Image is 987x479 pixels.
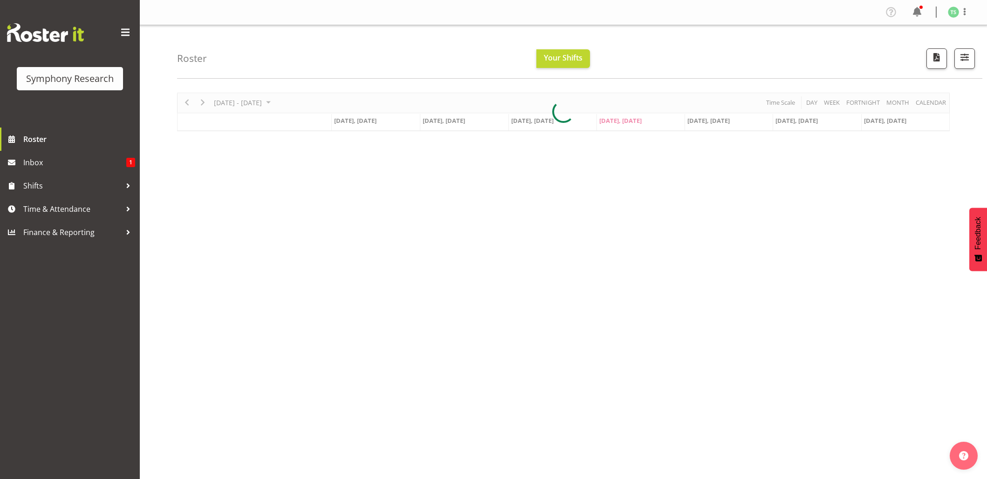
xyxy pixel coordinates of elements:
span: Finance & Reporting [23,225,121,239]
span: Time & Attendance [23,202,121,216]
span: Your Shifts [544,53,583,63]
button: Filter Shifts [954,48,975,69]
span: Shifts [23,179,121,193]
img: Rosterit website logo [7,23,84,42]
div: Symphony Research [26,72,114,86]
span: 1 [126,158,135,167]
button: Feedback - Show survey [969,208,987,271]
img: help-xxl-2.png [959,451,968,460]
img: tanya-stebbing1954.jpg [948,7,959,18]
button: Download a PDF of the roster according to the set date range. [926,48,947,69]
span: Roster [23,132,135,146]
h4: Roster [177,53,207,64]
button: Your Shifts [536,49,590,68]
span: Feedback [974,217,982,250]
span: Inbox [23,155,126,169]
